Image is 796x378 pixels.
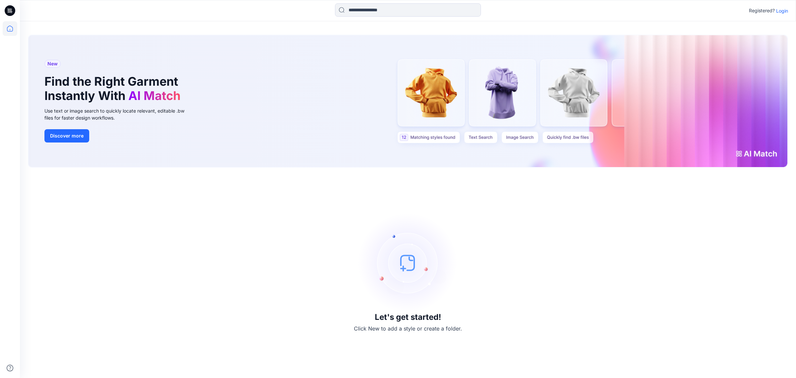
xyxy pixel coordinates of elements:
h1: Find the Right Garment Instantly With [44,74,184,103]
img: empty-state-image.svg [358,213,458,313]
p: Click New to add a style or create a folder. [354,325,462,332]
span: AI Match [128,88,180,103]
span: New [47,60,58,68]
h3: Let's get started! [375,313,441,322]
button: Discover more [44,129,89,142]
p: Registered? [749,7,775,15]
div: Use text or image search to quickly locate relevant, editable .bw files for faster design workflows. [44,107,194,121]
p: Login [776,7,788,14]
